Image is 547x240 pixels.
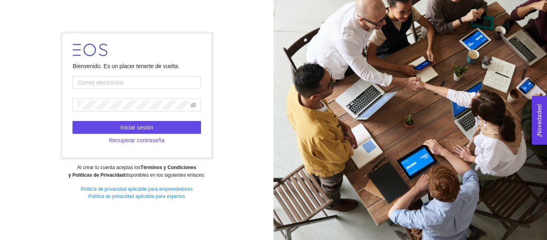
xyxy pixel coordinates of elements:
[72,134,201,147] button: Recuperar contraseña
[72,44,107,56] img: LOGO
[5,164,268,179] div: Al crear tu cuenta aceptas los disponibles en los siguientes enlaces:
[88,194,185,199] a: Política de privacidad aplicable para expertos
[81,186,193,192] a: Política de privacidad aplicable para emprendedores
[191,102,196,108] span: eye-invisible
[72,137,201,143] a: Recuperar contraseña
[72,76,201,89] input: Correo electrónico
[121,123,153,132] span: Iniciar sesión
[532,96,547,145] button: Open Feedback Widget
[72,62,201,71] div: Bienvenido. Es un placer tenerte de vuelta.
[72,121,201,134] button: Iniciar sesión
[68,165,196,178] strong: Términos y Condiciones y Políticas de Privacidad
[109,136,165,145] span: Recuperar contraseña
